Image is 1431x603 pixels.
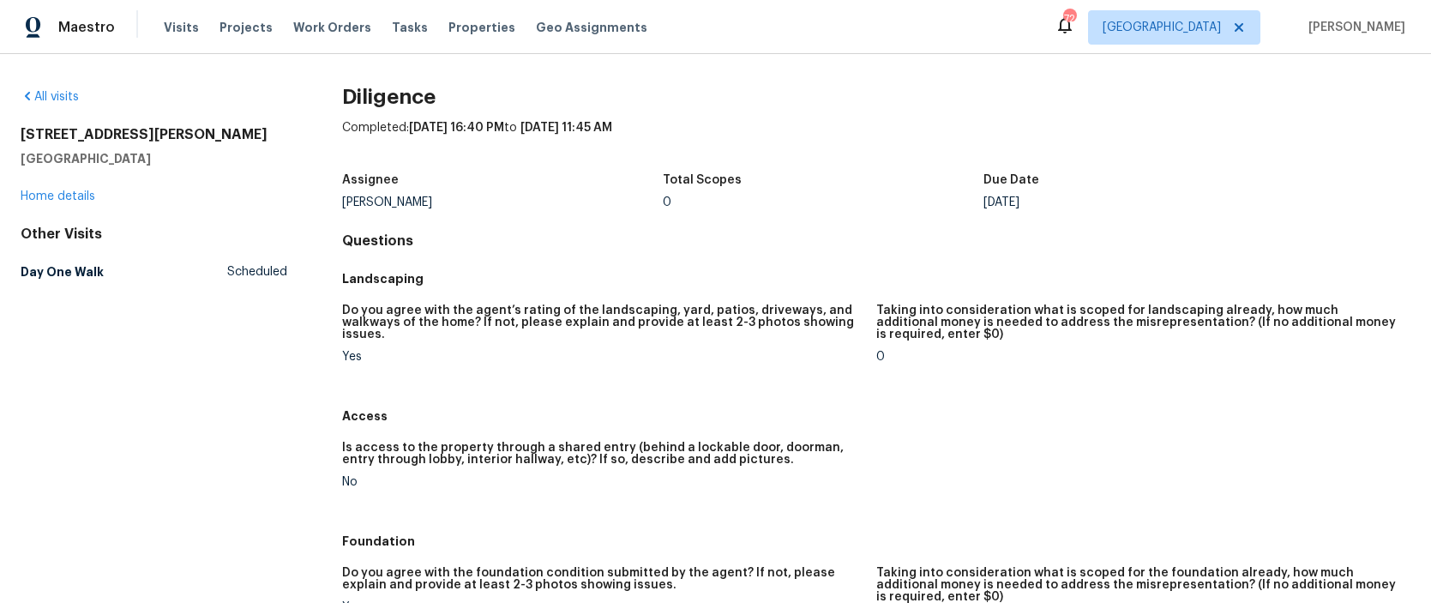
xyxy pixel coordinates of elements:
div: 72 [1063,10,1075,27]
div: [DATE] [983,196,1304,208]
h4: Questions [342,232,1410,250]
span: Work Orders [293,19,371,36]
h5: Access [342,407,1410,425]
div: [PERSON_NAME] [342,196,663,208]
h5: Is access to the property through a shared entry (behind a lockable door, doorman, entry through ... [342,442,863,466]
span: Maestro [58,19,115,36]
a: Day One WalkScheduled [21,256,287,287]
h2: Diligence [342,88,1410,106]
h5: Total Scopes [663,174,742,186]
span: Properties [448,19,515,36]
div: 0 [876,351,1397,363]
span: Projects [219,19,273,36]
div: Yes [342,351,863,363]
h5: Foundation [342,533,1410,550]
span: [GEOGRAPHIC_DATA] [1103,19,1221,36]
span: Geo Assignments [536,19,647,36]
a: Home details [21,190,95,202]
h5: [GEOGRAPHIC_DATA] [21,150,287,167]
span: [DATE] 16:40 PM [409,122,504,134]
h5: Due Date [983,174,1039,186]
div: Completed: to [342,119,1410,164]
h5: Assignee [342,174,399,186]
h5: Taking into consideration what is scoped for the foundation already, how much additional money is... [876,567,1397,603]
h5: Landscaping [342,270,1410,287]
h5: Do you agree with the agent’s rating of the landscaping, yard, patios, driveways, and walkways of... [342,305,863,341]
h5: Taking into consideration what is scoped for landscaping already, how much additional money is ne... [876,305,1397,341]
span: [PERSON_NAME] [1302,19,1405,36]
span: [DATE] 11:45 AM [520,122,612,134]
span: Scheduled [227,263,287,280]
div: No [342,476,863,488]
span: Tasks [392,21,428,33]
a: All visits [21,91,79,103]
div: Other Visits [21,226,287,243]
h5: Day One Walk [21,263,104,280]
span: Visits [164,19,199,36]
h2: [STREET_ADDRESS][PERSON_NAME] [21,126,287,143]
h5: Do you agree with the foundation condition submitted by the agent? If not, please explain and pro... [342,567,863,591]
div: 0 [663,196,983,208]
